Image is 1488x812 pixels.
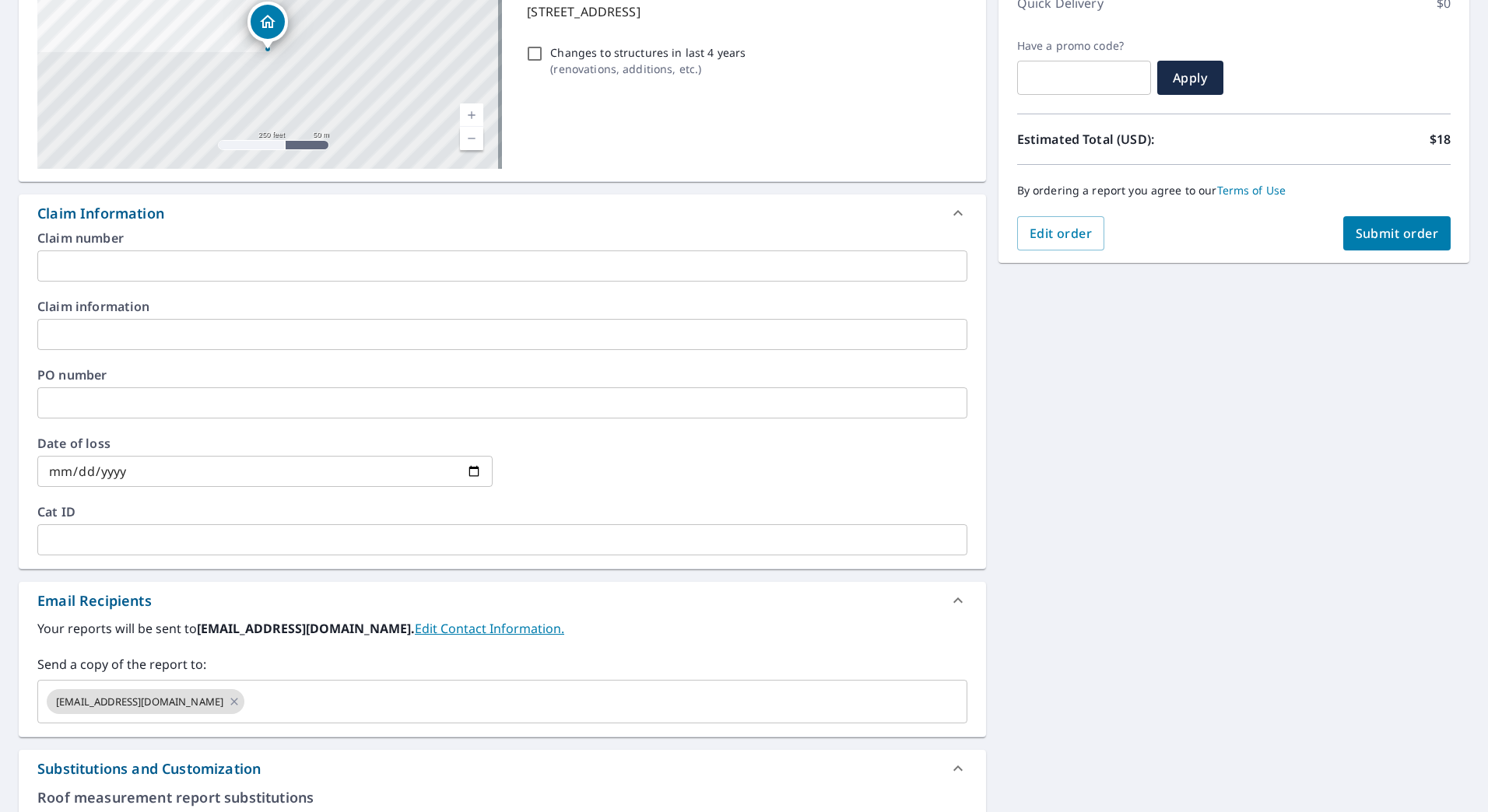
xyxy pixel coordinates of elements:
a: EditContactInfo [415,620,564,637]
label: Have a promo code? [1017,39,1151,53]
p: By ordering a report you agree to our [1017,184,1451,198]
span: Submit order [1356,225,1439,242]
div: Dropped pin, building 1, Residential property, 504 Rustic Rd Bellvue, CO 80512 [247,2,288,50]
b: [EMAIL_ADDRESS][DOMAIN_NAME]. [197,620,415,637]
p: Roof measurement report substitutions [37,787,967,808]
label: Cat ID [37,506,967,518]
div: Substitutions and Customization [37,758,261,779]
button: Edit order [1017,216,1105,250]
label: Claim information [37,300,967,313]
div: [EMAIL_ADDRESS][DOMAIN_NAME] [47,689,244,714]
a: Current Level 17, Zoom Out [460,127,483,150]
a: Current Level 17, Zoom In [460,103,483,127]
label: Send a copy of the report to: [37,655,967,674]
p: Changes to structures in last 4 years [550,44,746,61]
label: PO number [37,369,967,381]
label: Claim number [37,232,967,244]
span: [EMAIL_ADDRESS][DOMAIN_NAME] [47,695,233,709]
button: Apply [1157,61,1223,95]
div: Email Recipients [37,590,152,611]
div: Substitutions and Customization [19,750,986,787]
label: Date of loss [37,437,493,450]
span: Edit order [1030,225,1093,242]
div: Email Recipients [19,582,986,619]
div: Claim Information [19,194,986,232]
p: ( renovations, additions, etc. ) [550,61,746,77]
a: Terms of Use [1217,183,1286,198]
button: Submit order [1343,216,1451,250]
span: Apply [1170,69,1211,86]
div: Claim Information [37,203,164,224]
p: Estimated Total (USD): [1017,130,1234,149]
label: Your reports will be sent to [37,619,967,638]
p: [STREET_ADDRESS] [527,2,960,21]
p: $18 [1430,130,1451,149]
